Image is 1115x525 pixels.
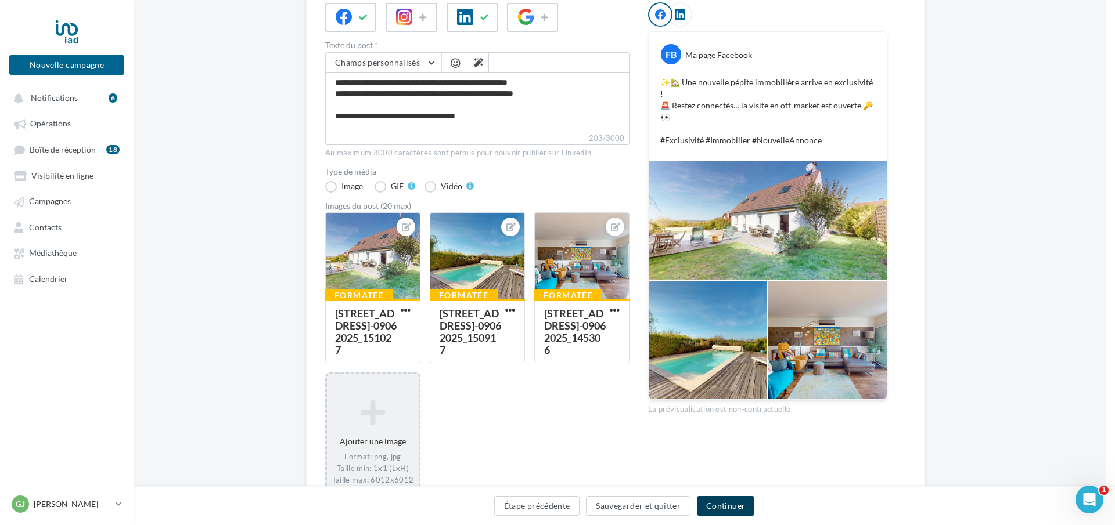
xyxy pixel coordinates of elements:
div: Formatée [430,289,498,302]
div: Image [341,182,363,190]
div: Mots-clés [146,68,175,76]
div: Formatée [325,289,393,302]
div: Images du post (20 max) [325,202,630,210]
div: Au maximum 3000 caractères sont permis pour pouvoir publier sur LinkedIn [325,148,630,158]
label: Type de média [325,168,630,176]
div: [STREET_ADDRESS]-09062025_151027 [335,307,397,356]
button: Nouvelle campagne [9,55,124,75]
button: Champs personnalisés [326,53,441,73]
div: [STREET_ADDRESS]-09062025_150917 [440,307,501,356]
button: Notifications 6 [7,87,122,108]
span: Champs personnalisés [335,57,420,67]
div: Vidéo [441,182,462,190]
a: Contacts [7,216,127,237]
img: website_grey.svg [19,30,28,39]
div: Domaine [61,68,89,76]
label: Texte du post * [325,41,630,49]
img: logo_orange.svg [19,19,28,28]
span: Notifications [31,93,78,103]
div: Formatée [534,289,602,302]
p: ✨🏡 Une nouvelle pépite immobilière arrive en exclusivité ! 🚨 Restez connectés… la visite en off-m... [660,77,875,146]
span: Calendrier [29,274,68,284]
img: tab_keywords_by_traffic_grey.svg [134,67,143,77]
span: Contacts [29,222,62,232]
a: Campagnes [7,190,127,211]
button: Continuer [697,496,754,516]
div: La prévisualisation est non-contractuelle [648,400,887,415]
span: GJ [16,498,25,510]
a: Visibilité en ligne [7,165,127,186]
div: GIF [391,182,404,190]
a: Médiathèque [7,242,127,263]
div: 6 [109,93,117,103]
button: Sauvegarder et quitter [586,496,690,516]
div: Domaine: [DOMAIN_NAME] [30,30,131,39]
iframe: Intercom live chat [1076,486,1103,513]
div: [STREET_ADDRESS]-09062025_145306 [544,307,606,356]
a: Opérations [7,113,127,133]
button: Étape précédente [494,496,580,516]
div: 18 [106,145,120,154]
span: Médiathèque [29,248,77,258]
a: Calendrier [7,268,127,289]
div: FB [661,44,681,64]
span: Visibilité en ligne [31,171,93,180]
span: 1 [1099,486,1109,495]
span: Opérations [30,119,71,129]
span: Campagnes [29,197,71,207]
div: Ma page Facebook [685,49,752,61]
span: Boîte de réception [30,144,96,154]
div: v 4.0.25 [33,19,57,28]
label: 203/3000 [325,132,630,145]
p: [PERSON_NAME] [34,498,111,510]
img: tab_domain_overview_orange.svg [48,67,57,77]
a: GJ [PERSON_NAME] [9,493,124,515]
a: Boîte de réception18 [7,139,127,160]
